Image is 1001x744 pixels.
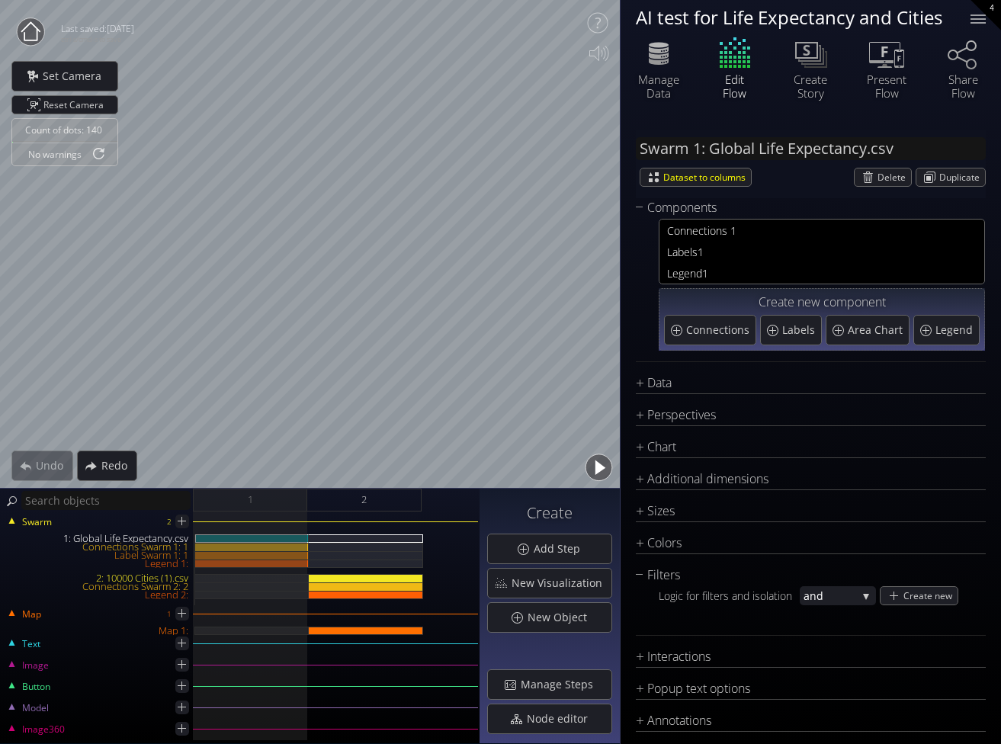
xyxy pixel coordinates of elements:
[42,69,111,84] span: Set Camera
[77,451,137,481] div: Redo action
[487,505,612,521] h3: Create
[520,677,602,692] span: Manage Steps
[2,591,194,599] div: Legend 2:
[663,168,751,186] span: Dataset to columns
[101,458,136,473] span: Redo
[698,242,976,261] span: 1
[21,637,40,651] span: Text
[636,566,967,585] div: Filters
[939,168,985,186] span: Duplicate
[935,322,977,338] span: Legend
[636,8,951,27] div: AI test for Life Expectancy and Cities
[21,608,41,621] span: Map
[936,72,990,100] div: Share Flow
[511,576,611,591] span: New Visualization
[877,168,911,186] span: Delete
[21,723,65,736] span: Image360
[667,221,686,240] span: Con
[2,627,194,635] div: Map 1:
[2,560,194,568] div: Legend 1:
[686,322,753,338] span: Connections
[667,264,702,283] span: Legend
[636,374,967,393] div: Data
[686,221,976,240] span: nections 1
[2,582,194,591] div: Connections Swarm 2: 2
[527,610,596,625] span: New Object
[533,541,589,556] span: Add Step
[21,680,50,694] span: Button
[636,406,967,425] div: Perspectives
[636,711,967,730] div: Annotations
[2,534,194,543] div: 1: Global Life Expectancy.csv
[848,322,906,338] span: Area Chart
[636,502,967,521] div: Sizes
[636,679,967,698] div: Popup text options
[903,587,958,604] span: Create new
[43,96,109,114] span: Reset Camera
[860,72,913,100] div: Present Flow
[2,551,194,560] div: Label Swarm 1: 1
[636,647,967,666] div: Interactions
[21,659,49,672] span: Image
[784,72,837,100] div: Create Story
[667,242,698,261] span: Labels
[782,322,819,338] span: Labels
[167,512,172,531] div: 2
[664,293,980,313] div: Create new component
[636,534,967,553] div: Colors
[659,586,800,605] div: Logic for filters and isolation
[248,490,253,509] span: 1
[167,604,172,624] div: 1
[21,491,191,510] input: Search objects
[632,72,685,100] div: Manage Data
[2,543,194,551] div: Connections Swarm 1: 1
[21,515,52,529] span: Swarm
[361,490,367,509] span: 2
[636,470,967,489] div: Additional dimensions
[636,198,967,217] div: Components
[526,711,597,726] span: Node editor
[636,438,967,457] div: Chart
[804,586,857,605] span: and
[702,264,976,283] span: 1
[21,701,49,715] span: Model
[2,574,194,582] div: 2: 10000 Cities (1).csv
